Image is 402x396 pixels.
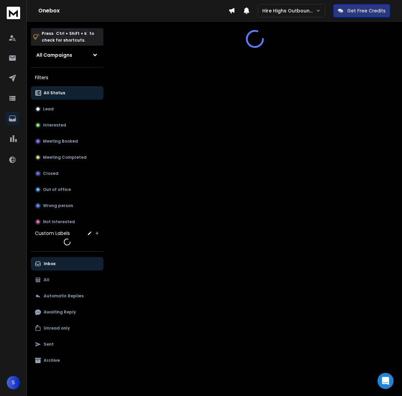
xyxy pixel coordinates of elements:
button: Not Interested [31,215,103,229]
p: Automatic Replies [44,293,84,299]
button: Lead [31,102,103,116]
button: Sent [31,338,103,351]
button: S [7,376,20,389]
button: Get Free Credits [333,4,390,17]
p: Awaiting Reply [44,309,76,315]
button: Awaiting Reply [31,305,103,319]
p: Press to check for shortcuts. [42,30,94,44]
p: Inbox [44,261,55,266]
button: Meeting Completed [31,151,103,164]
p: Get Free Credits [347,7,386,14]
p: Lead [43,106,54,112]
button: Automatic Replies [31,289,103,303]
h3: Filters [31,73,103,82]
p: Not Interested [43,219,75,225]
p: Closed [43,171,58,176]
button: Closed [31,167,103,180]
p: Sent [44,342,54,347]
button: All Campaigns [31,48,103,62]
button: Archive [31,354,103,367]
p: Out of office [43,187,71,192]
div: Open Intercom Messenger [377,373,394,389]
h3: Custom Labels [35,230,70,237]
button: Unread only [31,321,103,335]
p: Interested [43,122,66,128]
button: All [31,273,103,287]
button: Out of office [31,183,103,196]
h1: Onebox [38,7,228,15]
p: All [44,277,49,283]
p: Hire Highs Outbound Engine [262,7,316,14]
button: Meeting Booked [31,135,103,148]
span: Ctrl + Shift + k [55,30,88,37]
button: Inbox [31,257,103,270]
h1: All Campaigns [36,52,72,58]
p: Meeting Booked [43,139,78,144]
button: Interested [31,118,103,132]
p: Unread only [44,326,70,331]
button: Wrong person [31,199,103,212]
p: Wrong person [43,203,73,208]
img: logo [7,7,20,19]
p: Meeting Completed [43,155,87,160]
button: All Status [31,86,103,100]
p: All Status [44,90,65,96]
p: Archive [44,358,60,363]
